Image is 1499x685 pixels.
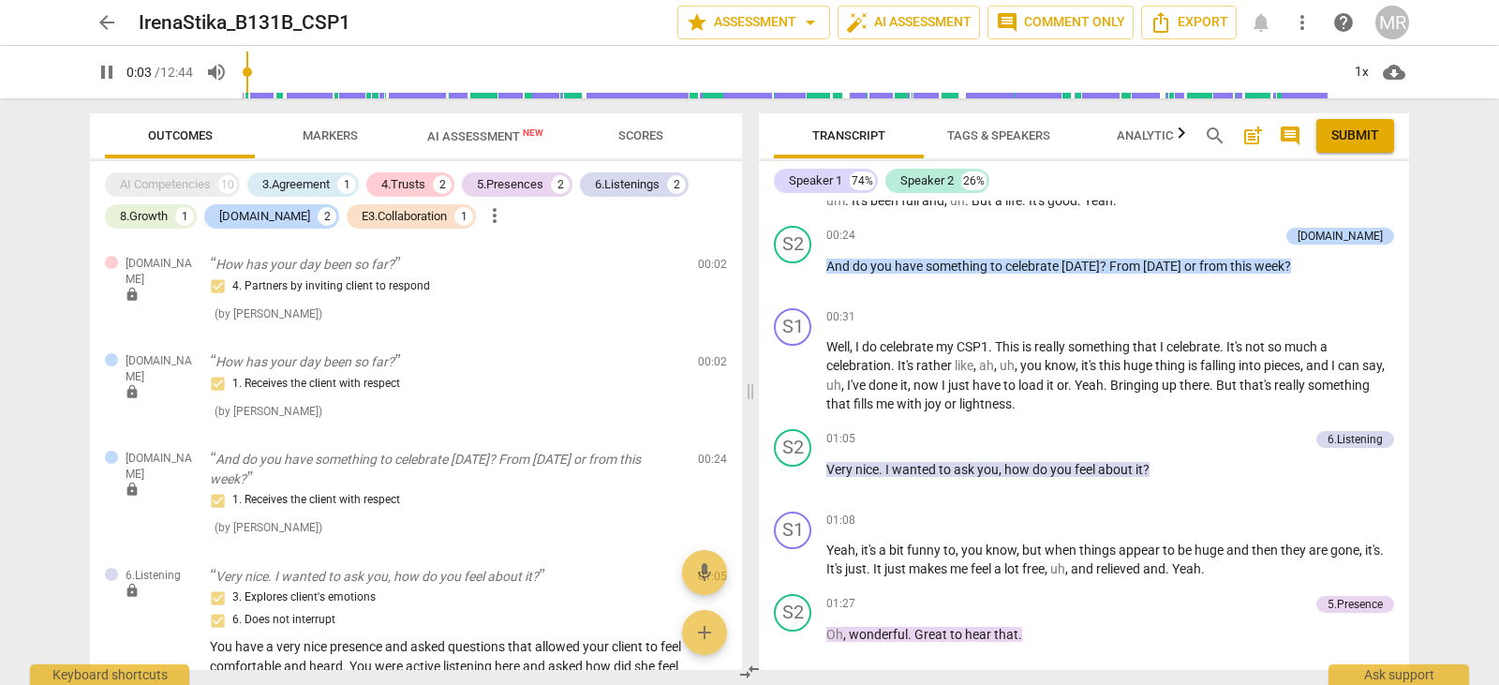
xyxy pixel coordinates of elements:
button: Export [1141,6,1237,39]
button: Add voice note [682,550,727,595]
span: But [972,193,995,208]
p: Very nice. I wanted to ask you, how do you feel about it? [210,567,683,587]
div: 1 [175,207,194,226]
span: , [994,358,1000,373]
span: Submit [1331,127,1379,145]
span: me [950,561,971,576]
span: do [862,339,880,354]
div: Change speaker [774,226,811,263]
span: huge [1195,543,1226,558]
span: 00:31 [826,309,855,325]
div: Change speaker [774,594,811,632]
span: ( by [PERSON_NAME] ) [215,521,322,534]
span: really [1274,378,1308,393]
span: . [965,193,972,208]
div: 1x [1343,57,1379,87]
span: full [901,193,922,208]
div: AI Competencies [120,175,211,194]
span: help [1332,11,1355,34]
span: Filler word [950,193,965,208]
span: celebrate [1166,339,1220,354]
span: this [1099,358,1123,373]
span: a [994,561,1004,576]
span: lock [125,583,140,598]
span: . [988,339,995,354]
span: to [939,462,954,477]
span: [DOMAIN_NAME] [126,451,195,482]
span: it's [1365,543,1380,558]
span: a [1320,339,1328,354]
span: Outcomes [148,128,213,142]
div: 1 [454,207,473,226]
span: 00:02 [698,257,727,273]
span: Filler word [1000,358,1015,373]
span: wonderful [849,627,908,642]
div: 2 [667,175,686,194]
div: 6.Listening [1328,431,1383,448]
span: then [1252,543,1281,558]
span: lightness [959,396,1012,411]
span: It's [1029,193,1047,208]
span: been [870,193,901,208]
div: Change speaker [774,308,811,346]
span: life [1005,193,1022,208]
span: pause [96,61,118,83]
span: , [855,543,861,558]
span: know [1045,358,1076,373]
span: . [845,193,852,208]
div: 5.Presences [477,175,543,194]
span: , [1382,358,1385,373]
span: . [867,561,873,576]
span: feel [1075,462,1098,477]
span: , [956,543,961,558]
span: feel [971,561,994,576]
span: something [926,259,990,274]
span: is [1022,339,1034,354]
span: celebration [826,358,891,373]
span: to [943,543,956,558]
span: . [1104,378,1110,393]
span: . [1012,396,1016,411]
div: 10 [218,175,237,194]
span: Well [826,339,850,354]
p: And do you have something to celebrate [DATE]? From [DATE] or from this week? [210,450,683,488]
span: Tags & Speakers [947,128,1050,142]
span: I [1160,339,1166,354]
span: Transcript [812,128,885,142]
span: up [1162,378,1180,393]
span: is [1188,358,1200,373]
span: can [1338,358,1362,373]
span: Yeah [1075,378,1104,393]
span: , [1015,358,1020,373]
span: Yeah [826,543,855,558]
span: Scores [618,128,663,142]
p: How has your day been so far? [210,255,683,275]
div: E3.Collaboration [362,207,447,226]
span: . [1068,378,1075,393]
span: makes [909,561,950,576]
span: really [1034,339,1068,354]
span: Very [826,462,855,477]
span: I've [847,378,868,393]
span: it [1135,462,1143,477]
span: , [973,358,979,373]
span: I [1331,358,1338,373]
span: it's [1081,358,1099,373]
span: it [1046,378,1057,393]
span: volume_up [205,61,228,83]
span: . [1380,543,1384,558]
span: New [523,127,543,138]
span: Comment only [996,11,1125,34]
div: 26% [961,171,987,190]
span: this [1230,259,1254,274]
span: about [1098,462,1135,477]
span: ? [1284,259,1291,274]
span: mic [693,561,716,584]
span: compare_arrows [738,661,761,683]
div: Keyboard shortcuts [30,664,189,685]
span: Filler word [826,193,845,208]
span: done [868,378,900,393]
span: I [885,462,892,477]
span: , [908,378,913,393]
span: arrow_back [96,11,118,34]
